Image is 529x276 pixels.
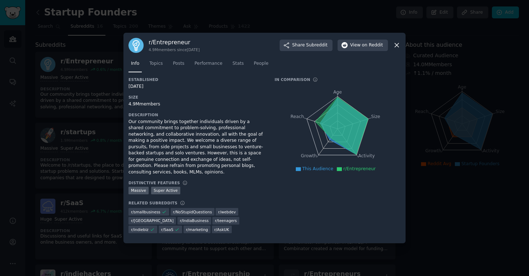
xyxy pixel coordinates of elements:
div: Super Active [151,187,180,194]
a: Topics [147,58,165,73]
span: Stats [232,60,244,67]
h3: Distinctive Features [128,180,180,185]
div: Massive [128,187,149,194]
h3: In Comparison [275,77,310,82]
a: Stats [230,58,246,73]
a: Posts [170,58,187,73]
h3: Related Subreddits [128,200,177,205]
span: r/ webdev [218,209,236,214]
a: Performance [192,58,225,73]
span: View [350,42,383,49]
h3: r/ Entrepreneur [149,39,200,46]
span: r/ teenagers [215,218,237,223]
div: 4.9M members since [DATE] [149,47,200,52]
h3: Established [128,77,264,82]
span: r/ IndiaBusiness [180,218,209,223]
span: r/ SaaS [161,227,173,232]
div: 4.9M members [128,101,264,108]
span: r/ NoStupidQuestions [173,209,212,214]
span: Subreddit [306,42,327,49]
div: [DATE] [128,83,264,90]
tspan: Growth [301,153,317,158]
span: r/ marketing [186,227,208,232]
tspan: Size [371,114,380,119]
div: Our community brings together individuals driven by a shared commitment to problem-solving, profe... [128,119,264,176]
h3: Description [128,112,264,117]
tspan: Reach [290,114,304,119]
span: on Reddit [362,42,383,49]
span: r/ indiebiz [131,227,149,232]
span: r/Entrepreneur [343,166,376,171]
span: Topics [149,60,163,67]
button: ShareSubreddit [280,40,333,51]
span: r/ AskUK [214,227,229,232]
tspan: Age [333,90,342,95]
button: Viewon Reddit [338,40,388,51]
a: Info [128,58,142,73]
span: r/ smallbusiness [131,209,160,214]
span: People [254,60,268,67]
span: This Audience [302,166,333,171]
span: Posts [173,60,184,67]
span: Performance [194,60,222,67]
span: Share [292,42,327,49]
img: Entrepreneur [128,38,144,53]
span: r/ [GEOGRAPHIC_DATA] [131,218,173,223]
h3: Size [128,95,264,100]
tspan: Activity [358,153,375,158]
a: People [251,58,271,73]
span: Info [131,60,139,67]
